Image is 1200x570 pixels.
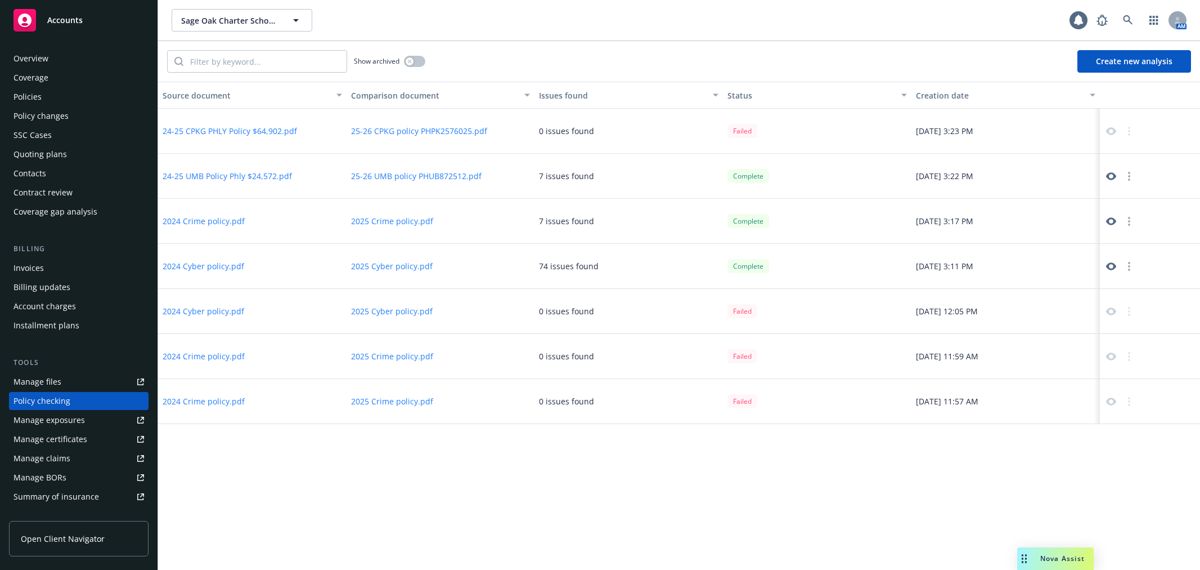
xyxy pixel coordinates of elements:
div: [DATE] 3:23 PM [911,109,1100,154]
div: Policy AI ingestions [14,507,86,525]
button: Create new analysis [1077,50,1191,73]
button: 24-25 CPKG PHLY Policy $64,902.pdf [163,125,297,137]
a: Billing updates [9,278,149,296]
div: Quoting plans [14,145,67,163]
div: 7 issues found [539,215,594,227]
div: Complete [727,169,769,183]
a: Contract review [9,184,149,202]
span: Open Client Navigator [21,533,105,545]
a: Contacts [9,164,149,182]
button: Creation date [911,82,1100,109]
div: Comparison document [351,90,518,101]
div: Source document [163,90,330,101]
div: Manage files [14,373,61,391]
button: Source document [158,82,347,109]
span: Sage Oak Charter Schools [181,15,278,26]
a: SSC Cases [9,126,149,144]
button: 25-26 UMB policy PHUB872512.pdf [351,170,482,182]
div: Invoices [14,259,44,277]
a: Report a Bug [1091,9,1113,32]
button: 2025 Crime policy.pdf [351,215,433,227]
a: Policy checking [9,392,149,410]
div: Failed [727,349,757,363]
div: Contacts [14,164,46,182]
div: Account charges [14,297,76,315]
a: Invoices [9,259,149,277]
div: 0 issues found [539,125,594,137]
input: Filter by keyword... [183,51,347,72]
button: Status [723,82,911,109]
div: Policies [14,88,42,106]
div: 7 issues found [539,170,594,182]
div: Manage exposures [14,411,85,429]
button: 24-25 UMB Policy Phly $24,572.pdf [163,170,292,182]
a: Manage exposures [9,411,149,429]
a: Account charges [9,297,149,315]
a: Search [1117,9,1139,32]
span: Nova Assist [1040,554,1085,563]
div: [DATE] 12:05 PM [911,289,1100,334]
button: Comparison document [347,82,535,109]
a: Installment plans [9,317,149,335]
a: Summary of insurance [9,488,149,506]
div: [DATE] 3:17 PM [911,199,1100,244]
div: Policy changes [14,107,69,125]
div: Installment plans [14,317,79,335]
button: 2024 Crime policy.pdf [163,215,245,227]
button: Nova Assist [1017,547,1094,570]
a: Coverage gap analysis [9,203,149,221]
div: 0 issues found [539,350,594,362]
a: Coverage [9,69,149,87]
svg: Search [174,57,183,66]
div: Creation date [916,90,1083,101]
div: Manage certificates [14,430,87,448]
button: 2025 Cyber policy.pdf [351,305,433,317]
button: 2025 Cyber policy.pdf [351,260,433,272]
button: 2024 Cyber policy.pdf [163,260,244,272]
a: Overview [9,50,149,68]
button: 2024 Crime policy.pdf [163,350,245,362]
div: [DATE] 3:11 PM [911,244,1100,289]
div: Complete [727,214,769,228]
div: Manage claims [14,449,70,467]
div: 0 issues found [539,395,594,407]
div: Billing updates [14,278,70,296]
div: Manage BORs [14,469,66,487]
div: Contract review [14,184,73,202]
a: Policies [9,88,149,106]
button: 2025 Crime policy.pdf [351,395,433,407]
div: Failed [727,124,757,138]
div: Issues found [539,90,706,101]
div: [DATE] 3:22 PM [911,154,1100,199]
div: Drag to move [1017,547,1031,570]
div: [DATE] 11:59 AM [911,334,1100,379]
a: Manage BORs [9,469,149,487]
button: 25-26 CPKG policy PHPK2576025.pdf [351,125,487,137]
div: [DATE] 11:57 AM [911,379,1100,424]
div: Failed [727,304,757,318]
a: Policy AI ingestions [9,507,149,525]
a: Manage files [9,373,149,391]
a: Manage claims [9,449,149,467]
button: 2024 Cyber policy.pdf [163,305,244,317]
div: Complete [727,259,769,273]
span: Show archived [354,56,399,66]
div: Summary of insurance [14,488,99,506]
div: 74 issues found [539,260,599,272]
a: Accounts [9,5,149,36]
a: Switch app [1143,9,1165,32]
div: SSC Cases [14,126,52,144]
button: Sage Oak Charter Schools [172,9,312,32]
div: Coverage gap analysis [14,203,97,221]
a: Manage certificates [9,430,149,448]
button: Issues found [534,82,723,109]
div: Tools [9,357,149,368]
div: Policy checking [14,392,70,410]
a: Quoting plans [9,145,149,163]
div: Coverage [14,69,48,87]
button: 2024 Crime policy.pdf [163,395,245,407]
span: Accounts [47,16,83,25]
a: Policy changes [9,107,149,125]
div: 0 issues found [539,305,594,317]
